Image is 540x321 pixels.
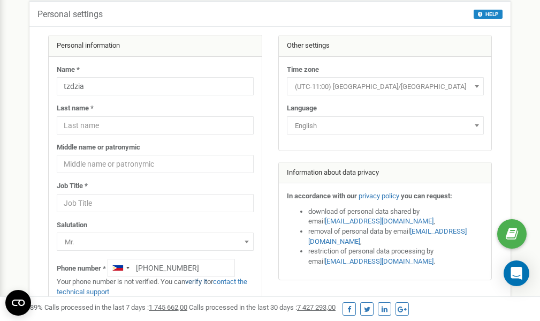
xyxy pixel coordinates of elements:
[57,116,254,135] input: Last name
[325,217,433,225] a: [EMAIL_ADDRESS][DOMAIN_NAME]
[287,103,317,114] label: Language
[325,257,433,265] a: [EMAIL_ADDRESS][DOMAIN_NAME]
[189,303,336,311] span: Calls processed in the last 30 days :
[57,277,254,297] p: Your phone number is not verified. You can or
[279,162,492,184] div: Information about data privacy
[57,264,106,274] label: Phone number *
[108,259,235,277] input: +1-800-555-55-55
[57,65,80,75] label: Name *
[359,192,399,200] a: privacy policy
[291,79,480,94] span: (UTC-11:00) Pacific/Midway
[287,65,319,75] label: Time zone
[57,278,247,296] a: contact the technical support
[308,227,484,247] li: removal of personal data by email ,
[57,181,88,191] label: Job Title *
[57,103,94,114] label: Last name *
[287,77,484,95] span: (UTC-11:00) Pacific/Midway
[57,155,254,173] input: Middle name or patronymic
[308,207,484,227] li: download of personal data shared by email ,
[149,303,187,311] u: 1 745 662,00
[504,260,529,286] div: Open Intercom Messenger
[60,235,250,250] span: Mr.
[108,259,133,277] div: Telephone country code
[57,77,254,95] input: Name
[279,35,492,57] div: Other settings
[57,143,140,153] label: Middle name or patronymic
[37,10,103,19] h5: Personal settings
[57,194,254,212] input: Job Title
[297,303,336,311] u: 7 427 293,00
[57,233,254,251] span: Mr.
[291,118,480,133] span: English
[308,247,484,266] li: restriction of personal data processing by email .
[44,303,187,311] span: Calls processed in the last 7 days :
[287,116,484,135] span: English
[401,192,452,200] strong: you can request:
[5,290,31,316] button: Open CMP widget
[308,227,467,245] a: [EMAIL_ADDRESS][DOMAIN_NAME]
[49,35,262,57] div: Personal information
[287,192,357,200] strong: In accordance with our
[185,278,207,286] a: verify it
[474,10,503,19] button: HELP
[57,220,87,230] label: Salutation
